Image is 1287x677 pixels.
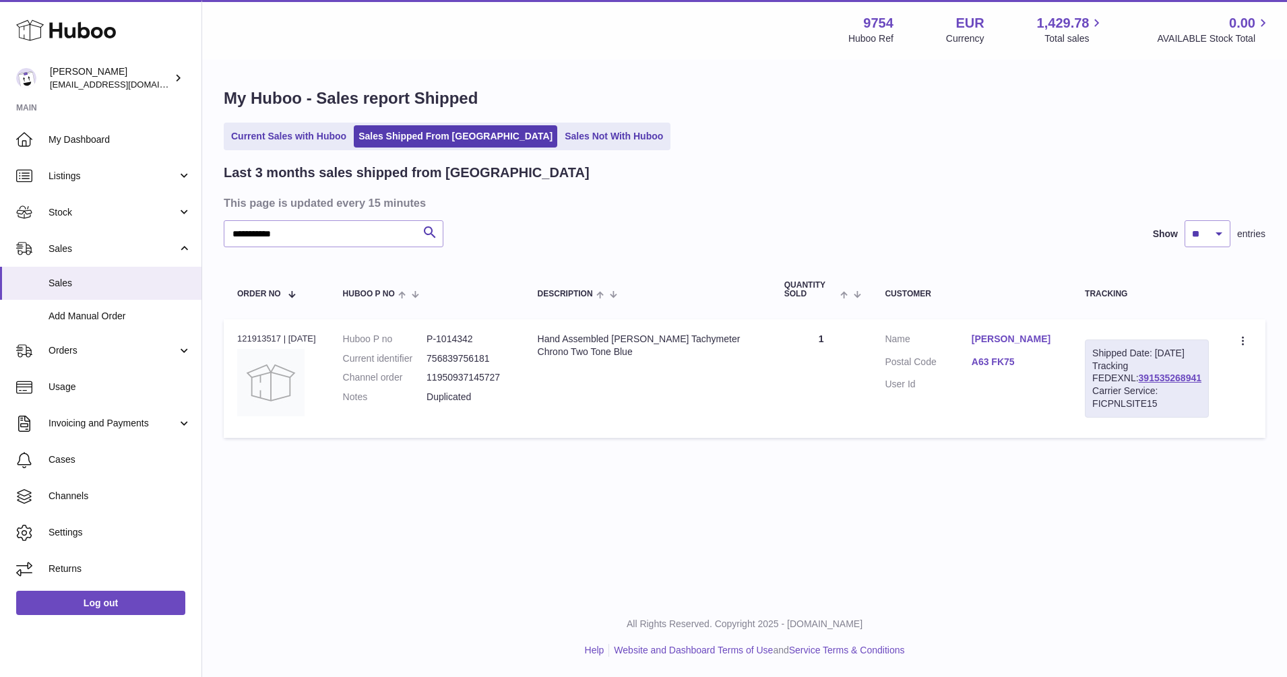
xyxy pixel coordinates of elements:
[343,352,427,365] dt: Current identifier
[1085,340,1209,418] div: Tracking FEDEXNL:
[237,333,316,345] div: 121913517 | [DATE]
[784,281,837,298] span: Quantity Sold
[49,526,191,539] span: Settings
[49,381,191,393] span: Usage
[771,319,872,438] td: 1
[609,644,904,657] li: and
[50,65,171,91] div: [PERSON_NAME]
[1092,385,1201,410] div: Carrier Service: FICPNLSITE15
[49,344,177,357] span: Orders
[538,333,757,358] div: Hand Assembled [PERSON_NAME] Tachymeter Chrono Two Tone Blue
[49,277,191,290] span: Sales
[427,352,510,365] dd: 756839756181
[1139,373,1201,383] a: 391535268941
[354,125,557,148] a: Sales Shipped From [GEOGRAPHIC_DATA]
[49,562,191,575] span: Returns
[1037,14,1090,32] span: 1,429.78
[49,243,177,255] span: Sales
[343,371,427,384] dt: Channel order
[972,333,1058,346] a: [PERSON_NAME]
[1157,14,1271,45] a: 0.00 AVAILABLE Stock Total
[224,164,590,182] h2: Last 3 months sales shipped from [GEOGRAPHIC_DATA]
[237,290,281,298] span: Order No
[224,88,1265,109] h1: My Huboo - Sales report Shipped
[1044,32,1104,45] span: Total sales
[343,290,395,298] span: Huboo P no
[885,290,1058,298] div: Customer
[1229,14,1255,32] span: 0.00
[49,310,191,323] span: Add Manual Order
[213,618,1276,631] p: All Rights Reserved. Copyright 2025 - [DOMAIN_NAME]
[538,290,593,298] span: Description
[789,645,905,655] a: Service Terms & Conditions
[1085,290,1209,298] div: Tracking
[863,14,893,32] strong: 9754
[50,79,198,90] span: [EMAIL_ADDRESS][DOMAIN_NAME]
[955,14,984,32] strong: EUR
[614,645,773,655] a: Website and Dashboard Terms of Use
[49,453,191,466] span: Cases
[237,349,305,416] img: no-photo.jpg
[560,125,668,148] a: Sales Not With Huboo
[427,333,510,346] dd: P-1014342
[427,371,510,384] dd: 11950937145727
[585,645,604,655] a: Help
[224,195,1262,210] h3: This page is updated every 15 minutes
[1237,228,1265,240] span: entries
[848,32,893,45] div: Huboo Ref
[49,206,177,219] span: Stock
[343,333,427,346] dt: Huboo P no
[427,391,510,404] p: Duplicated
[49,490,191,503] span: Channels
[972,356,1058,368] a: A63 FK75
[49,170,177,183] span: Listings
[946,32,984,45] div: Currency
[49,417,177,430] span: Invoicing and Payments
[226,125,351,148] a: Current Sales with Huboo
[885,356,971,372] dt: Postal Code
[343,391,427,404] dt: Notes
[1157,32,1271,45] span: AVAILABLE Stock Total
[1037,14,1105,45] a: 1,429.78 Total sales
[1092,347,1201,360] div: Shipped Date: [DATE]
[885,378,971,391] dt: User Id
[1153,228,1178,240] label: Show
[49,133,191,146] span: My Dashboard
[16,68,36,88] img: info@fieldsluxury.london
[16,591,185,615] a: Log out
[885,333,971,349] dt: Name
